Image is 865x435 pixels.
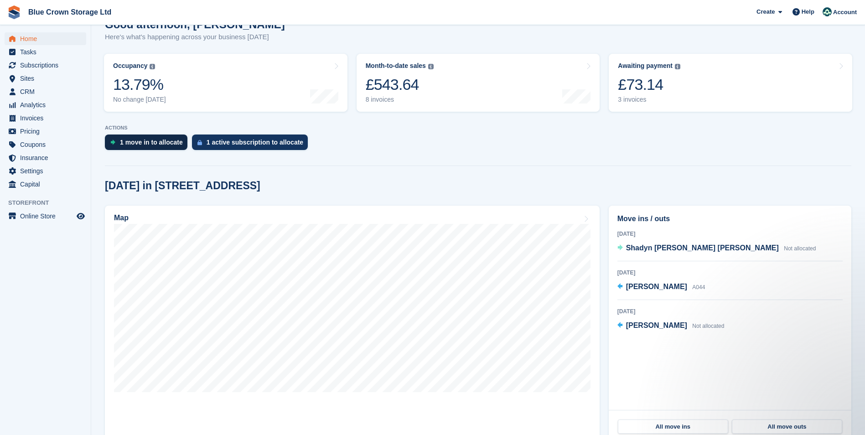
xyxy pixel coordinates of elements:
a: menu [5,125,86,138]
a: Month-to-date sales £543.64 8 invoices [357,54,600,112]
div: [DATE] [617,269,843,277]
span: Account [833,8,857,17]
span: Invoices [20,112,75,124]
a: menu [5,72,86,85]
a: 1 move in to allocate [105,135,192,155]
span: Help [802,7,814,16]
img: active_subscription_to_allocate_icon-d502201f5373d7db506a760aba3b589e785aa758c864c3986d89f69b8ff3... [197,140,202,145]
a: menu [5,165,86,177]
span: Capital [20,178,75,191]
div: No change [DATE] [113,96,166,104]
a: [PERSON_NAME] Not allocated [617,320,725,332]
span: Storefront [8,198,91,207]
span: Online Store [20,210,75,223]
span: A044 [692,284,705,290]
img: icon-info-grey-7440780725fd019a000dd9b08b2336e03edf1995a4989e88bcd33f0948082b44.svg [428,64,434,69]
a: menu [5,32,86,45]
a: Occupancy 13.79% No change [DATE] [104,54,347,112]
h2: Move ins / outs [617,213,843,224]
span: [PERSON_NAME] [626,283,687,290]
img: icon-info-grey-7440780725fd019a000dd9b08b2336e03edf1995a4989e88bcd33f0948082b44.svg [675,64,680,69]
a: menu [5,178,86,191]
a: menu [5,151,86,164]
div: Month-to-date sales [366,62,426,70]
a: menu [5,138,86,151]
span: Coupons [20,138,75,151]
div: £543.64 [366,75,434,94]
div: 13.79% [113,75,166,94]
a: 1 active subscription to allocate [192,135,312,155]
a: All move outs [732,419,842,434]
div: 8 invoices [366,96,434,104]
a: Awaiting payment £73.14 3 invoices [609,54,852,112]
a: menu [5,59,86,72]
span: Not allocated [692,323,724,329]
img: John Marshall [823,7,832,16]
div: [DATE] [617,230,843,238]
div: [DATE] [617,307,843,316]
a: Blue Crown Storage Ltd [25,5,115,20]
span: Home [20,32,75,45]
span: Not allocated [784,245,816,252]
a: menu [5,98,86,111]
p: Here's what's happening across your business [DATE] [105,32,285,42]
span: Insurance [20,151,75,164]
a: menu [5,112,86,124]
span: [PERSON_NAME] [626,321,687,329]
div: 3 invoices [618,96,680,104]
span: Settings [20,165,75,177]
a: Preview store [75,211,86,222]
span: Pricing [20,125,75,138]
span: Sites [20,72,75,85]
a: [PERSON_NAME] A044 [617,281,705,293]
h2: Map [114,214,129,222]
div: 1 move in to allocate [120,139,183,146]
p: ACTIONS [105,125,851,131]
a: menu [5,46,86,58]
img: icon-info-grey-7440780725fd019a000dd9b08b2336e03edf1995a4989e88bcd33f0948082b44.svg [150,64,155,69]
a: Shadyn [PERSON_NAME] [PERSON_NAME] Not allocated [617,243,816,254]
span: Shadyn [PERSON_NAME] [PERSON_NAME] [626,244,779,252]
img: stora-icon-8386f47178a22dfd0bd8f6a31ec36ba5ce8667c1dd55bd0f319d3a0aa187defe.svg [7,5,21,19]
a: menu [5,210,86,223]
div: Awaiting payment [618,62,673,70]
h2: [DATE] in [STREET_ADDRESS] [105,180,260,192]
span: CRM [20,85,75,98]
span: Subscriptions [20,59,75,72]
a: All move ins [618,419,728,434]
div: Occupancy [113,62,147,70]
span: Tasks [20,46,75,58]
span: Analytics [20,98,75,111]
span: Create [756,7,775,16]
div: £73.14 [618,75,680,94]
a: menu [5,85,86,98]
div: 1 active subscription to allocate [207,139,303,146]
img: move_ins_to_allocate_icon-fdf77a2bb77ea45bf5b3d319d69a93e2d87916cf1d5bf7949dd705db3b84f3ca.svg [110,140,115,145]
